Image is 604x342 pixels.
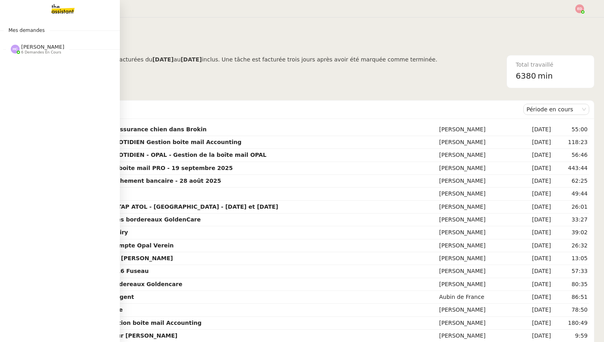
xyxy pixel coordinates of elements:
[517,265,552,278] td: [DATE]
[42,152,266,158] strong: 22 septembre 2025 - QUOTIDIEN - OPAL - Gestion de la boîte mail OPAL
[42,178,221,184] strong: COMPTABILITE - Rapprochement bancaire - 28 août 2025
[552,278,589,291] td: 80:35
[517,201,552,214] td: [DATE]
[517,317,552,330] td: [DATE]
[552,291,589,304] td: 86:51
[517,123,552,136] td: [DATE]
[517,188,552,200] td: [DATE]
[517,136,552,149] td: [DATE]
[552,226,589,239] td: 39:02
[517,214,552,226] td: [DATE]
[202,56,437,63] span: inclus. Une tâche est facturée trois jours après avoir été marquée comme terminée.
[516,71,536,81] span: 6380
[437,214,517,226] td: [PERSON_NAME]
[516,60,585,69] div: Total travaillé
[552,123,589,136] td: 55:00
[552,136,589,149] td: 118:23
[437,175,517,188] td: [PERSON_NAME]
[437,162,517,175] td: [PERSON_NAME]
[517,162,552,175] td: [DATE]
[437,226,517,239] td: [PERSON_NAME]
[437,188,517,200] td: [PERSON_NAME]
[11,45,20,53] img: svg
[437,201,517,214] td: [PERSON_NAME]
[517,252,552,265] td: [DATE]
[40,101,523,117] div: Demandes
[517,278,552,291] td: [DATE]
[437,136,517,149] td: [PERSON_NAME]
[437,123,517,136] td: [PERSON_NAME]
[437,239,517,252] td: [PERSON_NAME]
[517,175,552,188] td: [DATE]
[152,56,173,63] b: [DATE]
[4,26,50,34] span: Mes demandes
[21,50,61,55] span: 6 demandes en cours
[538,69,553,83] span: min
[42,165,233,171] strong: 9h30/13h/18h - Tri de la boite mail PRO - 19 septembre 2025
[42,216,201,223] strong: Éclaircir le traitement des bordereaux GoldenCare
[552,162,589,175] td: 443:44
[552,252,589,265] td: 13:05
[437,317,517,330] td: [PERSON_NAME]
[437,291,517,304] td: Aubin de France
[552,175,589,188] td: 62:25
[437,304,517,316] td: [PERSON_NAME]
[181,56,202,63] b: [DATE]
[552,214,589,226] td: 33:27
[174,56,181,63] span: au
[517,239,552,252] td: [DATE]
[437,278,517,291] td: [PERSON_NAME]
[527,104,586,115] nz-select-item: Période en cours
[437,252,517,265] td: [PERSON_NAME]
[552,265,589,278] td: 57:33
[42,320,202,326] strong: [DATE] - QUOTIDIEN Gestion boite mail Accounting
[552,149,589,162] td: 56:46
[437,265,517,278] td: [PERSON_NAME]
[42,204,278,210] strong: NOTE DE FRAIS 25025 - TAP ATOL - [GEOGRAPHIC_DATA] - [DATE] et [DATE]
[42,139,241,145] strong: 22 septembre 2025 - QUOTIDIEN Gestion boite mail Accounting
[575,4,584,13] img: svg
[437,149,517,162] td: [PERSON_NAME]
[517,226,552,239] td: [DATE]
[42,255,173,261] strong: Traiter les factures ORPI [PERSON_NAME]
[552,317,589,330] td: 180:49
[517,304,552,316] td: [DATE]
[21,44,64,50] span: [PERSON_NAME]
[517,291,552,304] td: [DATE]
[517,149,552,162] td: [DATE]
[552,304,589,316] td: 78:50
[552,239,589,252] td: 26:32
[42,126,207,132] strong: Enregistrer documents assurance chien dans Brokin
[552,188,589,200] td: 49:44
[552,201,589,214] td: 26:01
